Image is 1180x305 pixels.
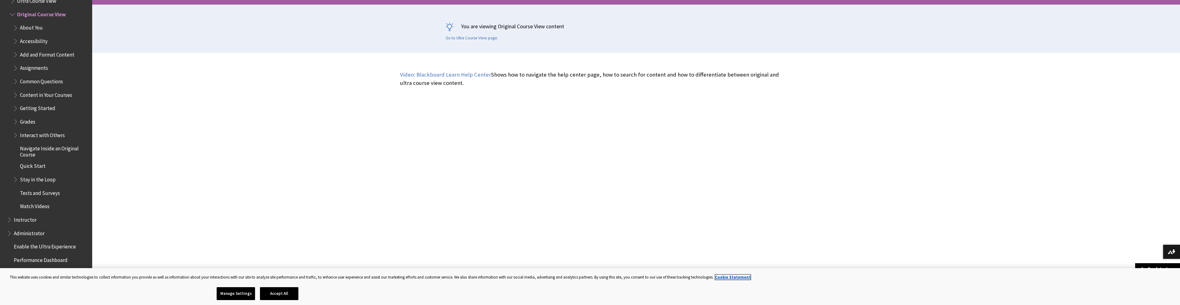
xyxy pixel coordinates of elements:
span: Interact with Others [20,130,65,138]
span: Navigate Inside an Original Course [20,143,88,158]
span: Quick Start [20,161,45,169]
span: Instructor [14,215,37,223]
span: Grades [20,117,35,125]
span: Administrator [14,228,45,236]
span: Watch Videos [20,201,49,210]
a: More information about your privacy, opens in a new tab [715,275,751,280]
span: Assignments [20,63,48,71]
span: Content in Your Courses [20,90,72,98]
span: Stay in the Loop [20,174,56,183]
div: This website uses cookies and similar technologies to collect information you provide as well as ... [10,274,751,280]
span: About You [20,23,43,31]
span: Accessibility [20,36,48,44]
span: Common Questions [20,76,63,85]
span: Add and Format Content [20,50,74,58]
span: Enable the Ultra Experience [14,242,76,250]
span: Tests and Surveys [20,188,60,196]
p: You are viewing Original Course View content [446,22,827,30]
span: Getting Started [20,103,55,112]
a: Go to Ultra Course View page. [446,35,498,41]
button: Accept All [260,287,298,300]
p: Shows how to navigate the help center page, how to search for content and how to differentiate be... [400,71,781,87]
a: Back to top [1135,263,1180,275]
a: Video: Blackboard Learn Help Center [400,71,491,78]
span: Original Course View [17,9,66,18]
span: Performance Dashboard [14,255,68,263]
button: Manage Settings [217,287,255,300]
